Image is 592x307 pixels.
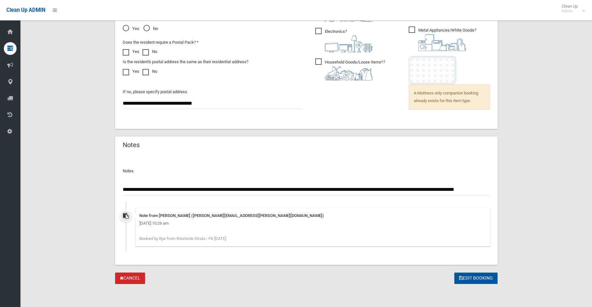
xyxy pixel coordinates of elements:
[559,4,584,13] span: Clean Up
[123,88,187,96] label: If no, please specify postal address
[325,66,373,80] img: b13cc3517677393f34c0a387616ef184.png
[325,60,385,80] i: ?
[6,7,45,13] span: Clean Up ADMIN
[454,273,498,284] button: Edit Booking
[123,25,139,33] span: Yes
[143,48,157,56] label: No
[418,34,466,51] img: 36c1b0289cb1767239cdd3de9e694f19.png
[562,9,578,13] small: Admin
[123,48,139,56] label: Yes
[325,29,373,52] i: ?
[409,56,457,84] img: e7408bece873d2c1783593a074e5cb2f.png
[409,84,490,110] span: A Mattress only companion booking already exists for this item type.
[139,220,486,227] div: [DATE] 10:26 am
[139,236,226,241] span: Booked by Rye from Westside Strata - FK [DATE]
[418,28,476,51] i: ?
[143,25,158,33] span: No
[115,273,145,284] a: Cancel
[123,167,490,175] p: Notes
[123,58,248,66] label: Is the resident's postal address the same as their residential address?
[123,68,139,75] label: Yes
[123,39,199,46] label: Does the resident require a Postal Pack? *
[115,139,147,151] header: Notes
[325,35,373,52] img: 394712a680b73dbc3d2a6a3a7ffe5a07.png
[139,212,486,220] div: Note from [PERSON_NAME] ([PERSON_NAME][EMAIL_ADDRESS][PERSON_NAME][DOMAIN_NAME])
[315,58,385,80] span: Household Goods/Loose Items*
[315,28,373,52] span: Electronics
[409,26,476,51] span: Metal Appliances/White Goods
[143,68,157,75] label: No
